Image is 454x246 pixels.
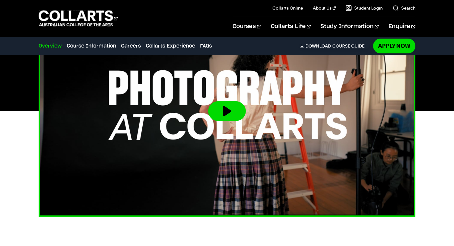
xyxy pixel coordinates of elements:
div: Go to homepage [39,10,118,27]
a: Study Information [321,16,379,37]
a: Courses [233,16,261,37]
a: DownloadCourse Guide [300,43,369,49]
a: FAQs [200,42,212,50]
a: Collarts Experience [146,42,195,50]
a: Collarts Life [271,16,311,37]
a: Student Login [346,5,383,11]
a: Careers [121,42,141,50]
a: Apply Now [373,39,415,53]
a: Enquire [389,16,415,37]
a: Course Information [67,42,116,50]
span: Download [305,43,331,49]
a: Search [393,5,415,11]
a: Collarts Online [272,5,303,11]
a: About Us [313,5,336,11]
a: Overview [39,42,62,50]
